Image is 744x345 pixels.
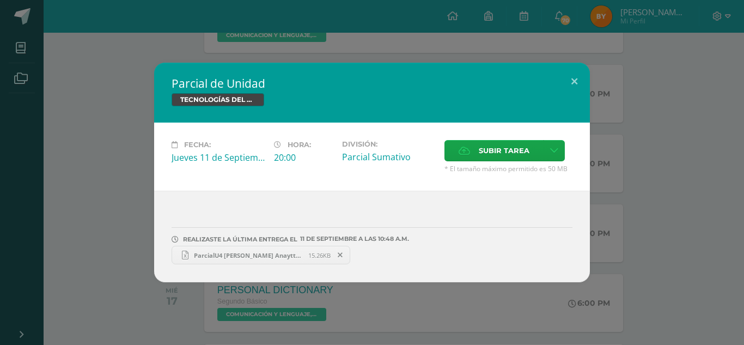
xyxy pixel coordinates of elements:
[172,76,572,91] h2: Parcial de Unidad
[183,235,297,243] span: REALIZASTE LA ÚLTIMA ENTREGA EL
[444,164,572,173] span: * El tamaño máximo permitido es 50 MB
[188,251,308,259] span: ParcialU4 [PERSON_NAME] Anaytte [PERSON_NAME].xlsx
[172,246,350,264] a: ParcialU4 [PERSON_NAME] Anaytte [PERSON_NAME].xlsx 15.26KB
[479,141,529,161] span: Subir tarea
[274,152,333,164] div: 20:00
[172,93,264,106] span: TECNOLOGÍAS DEL APRENDIZAJE Y LA COMUNICACIÓN
[172,152,265,164] div: Jueves 11 de Septiembre
[184,141,211,149] span: Fecha:
[559,63,590,100] button: Close (Esc)
[331,249,350,261] span: Remover entrega
[288,141,311,149] span: Hora:
[342,151,436,163] div: Parcial Sumativo
[308,251,331,259] span: 15.26KB
[342,140,436,148] label: División:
